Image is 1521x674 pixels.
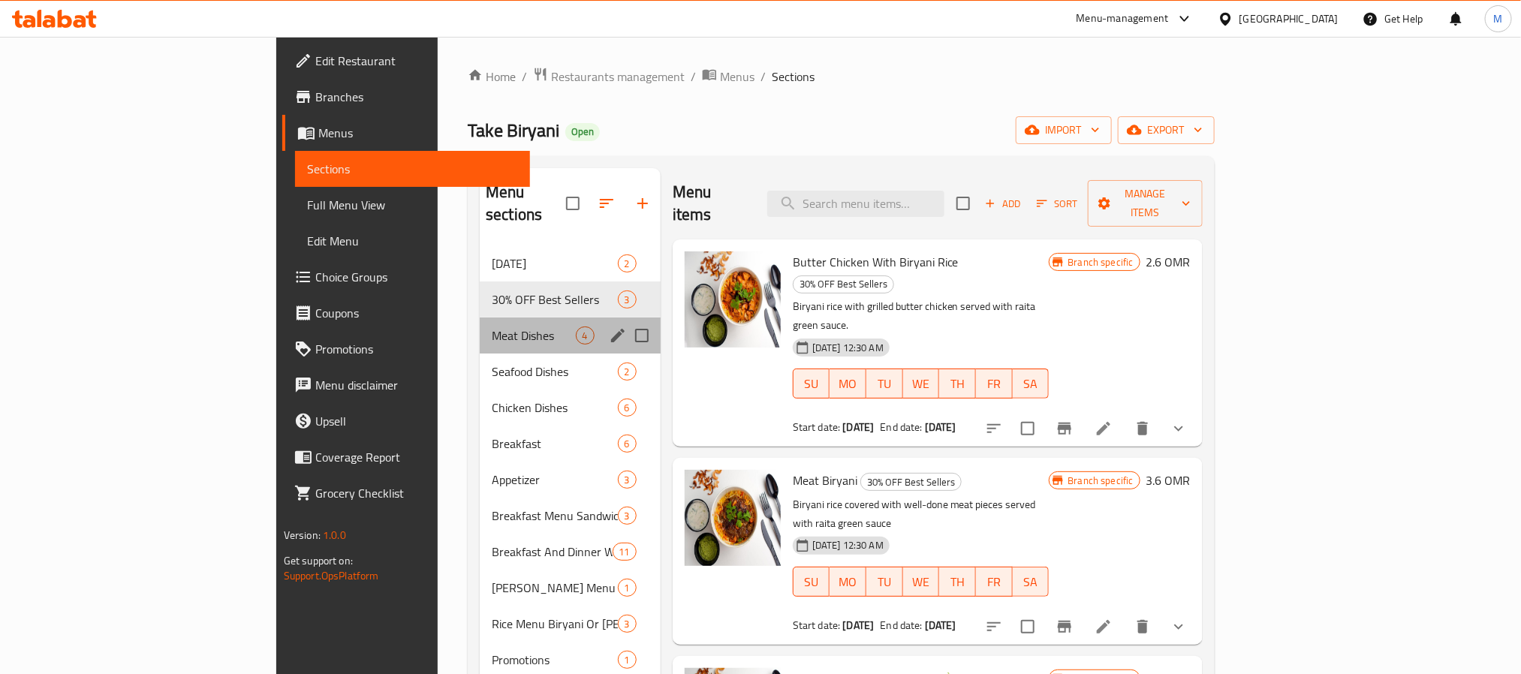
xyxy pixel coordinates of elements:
a: Support.OpsPlatform [284,566,379,585]
div: items [618,435,637,453]
a: Coverage Report [282,439,530,475]
button: Manage items [1088,180,1203,227]
span: 30% OFF Best Sellers [861,474,961,491]
button: WE [903,567,940,597]
span: export [1130,121,1203,140]
div: [PERSON_NAME] Menu With Paratha1 [480,570,661,606]
span: MO [836,373,860,395]
button: SU [793,567,830,597]
button: show more [1161,609,1197,645]
button: edit [607,324,629,347]
button: TH [939,567,976,597]
div: items [618,290,637,308]
div: Meat Dishes4edit [480,317,661,354]
div: items [618,507,637,525]
span: Sections [772,68,815,86]
div: items [576,326,595,345]
span: Menu disclaimer [315,376,518,394]
span: Manage items [1100,185,1191,222]
button: sort-choices [976,609,1012,645]
a: Promotions [282,331,530,367]
span: Promotions [315,340,518,358]
span: 3 [619,617,636,631]
div: Seafood Dishes [492,363,617,381]
span: 6 [619,401,636,415]
button: SA [1013,567,1050,597]
div: Menu-management [1077,10,1169,28]
span: Edit Restaurant [315,52,518,70]
span: Full Menu View [307,196,518,214]
span: Start date: [793,417,841,437]
div: Chicken Dishes [492,399,617,417]
span: End date: [881,615,923,635]
span: [DATE] [492,254,617,272]
button: sort-choices [976,411,1012,447]
button: TU [866,567,903,597]
span: TH [945,373,970,395]
a: Menus [282,115,530,151]
span: Promotions [492,651,617,669]
button: Add section [625,185,661,221]
div: items [618,363,637,381]
span: Version: [284,525,321,545]
a: Branches [282,79,530,115]
span: SU [800,571,824,593]
b: [DATE] [925,417,956,437]
button: Branch-specific-item [1047,609,1083,645]
div: items [613,543,637,561]
a: Restaurants management [533,67,685,86]
div: Breakfast And Dinner With Paratha [492,543,612,561]
p: Biryani rice covered with well-done meat pieces served with raita green sauce [793,495,1050,533]
b: [DATE] [843,417,875,437]
b: [DATE] [843,615,875,635]
span: Branch specific [1062,255,1139,269]
input: search [767,191,944,217]
span: [DATE] 12:30 AM [806,341,890,355]
button: delete [1125,609,1161,645]
div: Seafood Dishes2 [480,354,661,390]
a: Upsell [282,403,530,439]
span: SA [1019,373,1044,395]
a: Edit menu item [1095,618,1113,636]
div: Rice Menu Biryani Or Safron [492,615,617,633]
span: Rice Menu Biryani Or [PERSON_NAME] [492,615,617,633]
span: 30% OFF Best Sellers [492,290,617,308]
div: [GEOGRAPHIC_DATA] [1239,11,1339,27]
span: Breakfast [492,435,617,453]
div: Breakfast Menu Sandwich [492,507,617,525]
a: Full Menu View [295,187,530,223]
span: Select all sections [557,188,589,219]
span: Branches [315,88,518,106]
span: FR [982,571,1007,593]
div: 30% OFF Best Sellers3 [480,281,661,317]
span: Branch specific [1062,474,1139,488]
a: Edit Menu [295,223,530,259]
span: Add item [979,192,1027,215]
div: items [618,615,637,633]
svg: Show Choices [1170,618,1188,636]
span: SU [800,373,824,395]
span: Choice Groups [315,268,518,286]
span: import [1028,121,1100,140]
span: Sort items [1027,192,1088,215]
button: Branch-specific-item [1047,411,1083,447]
button: import [1016,116,1112,144]
div: Rice Menu Biryani Or [PERSON_NAME]3 [480,606,661,642]
span: Select to update [1012,611,1044,642]
span: Sort [1037,195,1078,212]
button: MO [830,567,866,597]
span: Meat Biryani [793,469,857,492]
div: items [618,651,637,669]
span: 1 [619,653,636,667]
a: Sections [295,151,530,187]
a: Coupons [282,295,530,331]
span: Sort sections [589,185,625,221]
nav: breadcrumb [468,67,1215,86]
span: Appetizer [492,471,617,489]
div: items [618,471,637,489]
a: Grocery Checklist [282,475,530,511]
p: Biryani rice with grilled butter chicken served with raita green sauce. [793,297,1050,335]
span: Coverage Report [315,448,518,466]
div: Chicken Dishes6 [480,390,661,426]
